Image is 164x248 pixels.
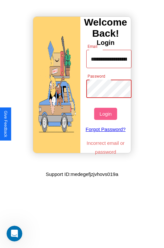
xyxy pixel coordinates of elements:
[80,17,131,39] h3: Welcome Back!
[83,120,129,139] a: Forgot Password?
[33,17,80,153] img: gif
[7,226,22,241] iframe: Intercom live chat
[46,170,118,179] p: Support ID: medegefjzjvhovs019a
[80,39,131,47] h4: Login
[94,108,117,120] button: Login
[83,139,129,156] p: Incorrect email or password
[88,44,98,49] label: Email
[3,111,8,137] div: Give Feedback
[88,73,105,79] label: Password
